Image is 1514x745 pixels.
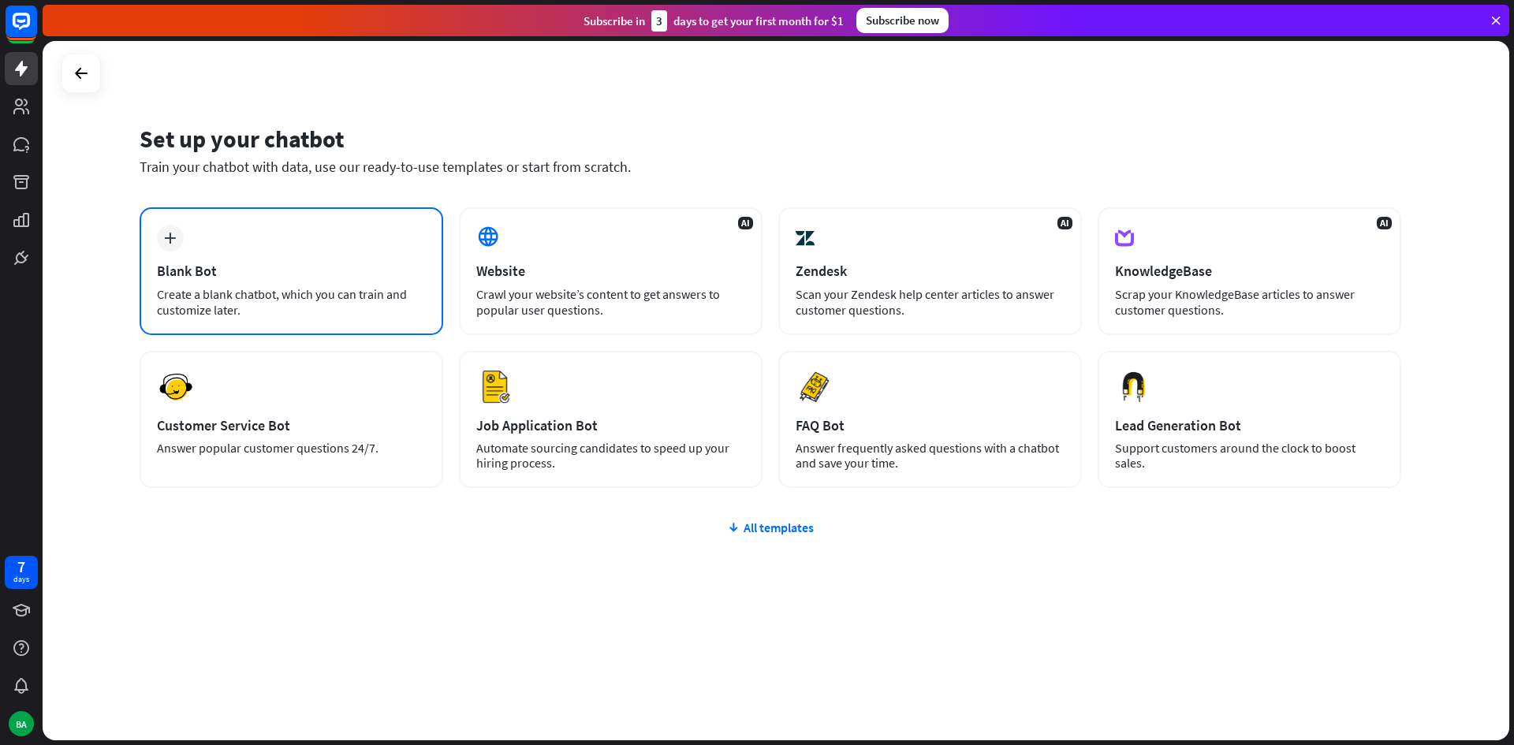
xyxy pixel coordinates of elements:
[1115,286,1384,318] div: Scrap your KnowledgeBase articles to answer customer questions.
[856,8,949,33] div: Subscribe now
[476,286,745,318] div: Crawl your website’s content to get answers to popular user questions.
[9,711,34,736] div: BA
[796,416,1065,434] div: FAQ Bot
[5,556,38,589] a: 7 days
[1057,217,1072,229] span: AI
[140,520,1401,535] div: All templates
[796,262,1065,280] div: Zendesk
[13,574,29,585] div: days
[157,416,426,434] div: Customer Service Bot
[1377,217,1392,229] span: AI
[157,441,426,456] div: Answer popular customer questions 24/7.
[1115,416,1384,434] div: Lead Generation Bot
[13,6,60,54] button: Open LiveChat chat widget
[651,10,667,32] div: 3
[157,286,426,318] div: Create a blank chatbot, which you can train and customize later.
[164,233,176,244] i: plus
[140,124,1401,154] div: Set up your chatbot
[584,10,844,32] div: Subscribe in days to get your first month for $1
[738,217,753,229] span: AI
[796,286,1065,318] div: Scan your Zendesk help center articles to answer customer questions.
[1115,441,1384,471] div: Support customers around the clock to boost sales.
[17,560,25,574] div: 7
[476,262,745,280] div: Website
[476,441,745,471] div: Automate sourcing candidates to speed up your hiring process.
[157,262,426,280] div: Blank Bot
[476,416,745,434] div: Job Application Bot
[140,158,1401,176] div: Train your chatbot with data, use our ready-to-use templates or start from scratch.
[796,441,1065,471] div: Answer frequently asked questions with a chatbot and save your time.
[1115,262,1384,280] div: KnowledgeBase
